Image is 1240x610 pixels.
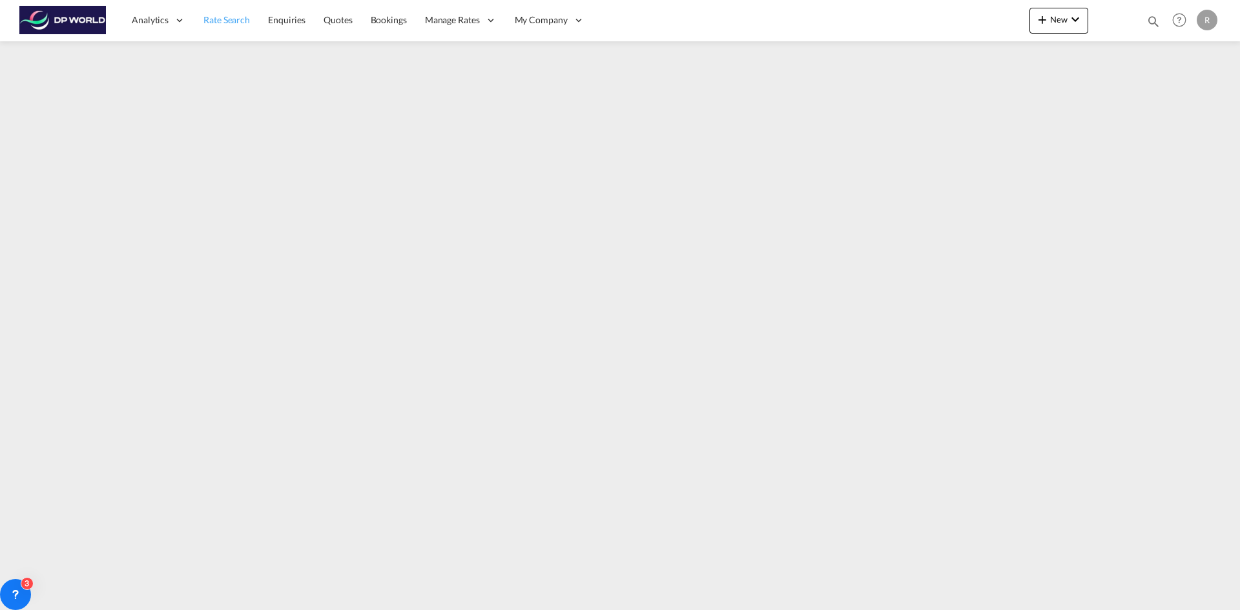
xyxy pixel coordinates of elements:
span: Help [1168,9,1190,31]
div: icon-magnify [1146,14,1161,34]
span: Analytics [132,14,169,26]
button: icon-plus 400-fgNewicon-chevron-down [1029,8,1088,34]
span: Rate Search [203,14,250,25]
img: c08ca190194411f088ed0f3ba295208c.png [19,6,107,35]
span: Quotes [324,14,352,25]
div: R [1197,10,1217,30]
span: My Company [515,14,568,26]
span: Enquiries [268,14,305,25]
span: Bookings [371,14,407,25]
md-icon: icon-magnify [1146,14,1161,28]
span: Manage Rates [425,14,480,26]
md-icon: icon-chevron-down [1068,12,1083,27]
span: New [1035,14,1083,25]
div: Help [1168,9,1197,32]
md-icon: icon-plus 400-fg [1035,12,1050,27]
